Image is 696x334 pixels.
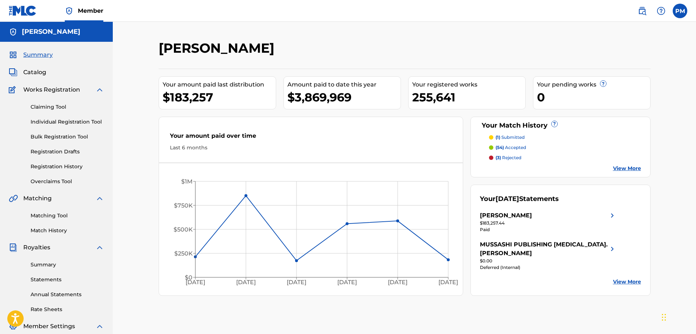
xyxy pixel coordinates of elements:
[412,89,525,105] div: 255,641
[287,279,306,286] tspan: [DATE]
[9,68,46,77] a: CatalogCatalog
[174,202,192,209] tspan: $750K
[173,226,192,233] tspan: $500K
[31,227,104,234] a: Match History
[185,279,205,286] tspan: [DATE]
[31,178,104,185] a: Overclaims Tool
[613,278,641,286] a: View More
[9,194,18,203] img: Matching
[23,322,75,331] span: Member Settings
[660,299,696,334] div: Chat-Widget
[9,68,17,77] img: Catalog
[23,243,50,252] span: Royalties
[480,211,532,220] div: [PERSON_NAME]
[673,4,687,18] div: User Menu
[9,51,17,59] img: Summary
[236,279,256,286] tspan: [DATE]
[31,212,104,220] a: Matching Tool
[676,220,696,279] iframe: Resource Center
[608,240,617,258] img: right chevron icon
[496,134,525,141] p: submitted
[31,133,104,141] a: Bulk Registration Tool
[31,276,104,283] a: Statements
[480,194,559,204] div: Your Statements
[9,51,53,59] a: SummarySummary
[65,7,73,15] img: Top Rightsholder
[438,279,458,286] tspan: [DATE]
[22,28,80,36] h5: GEMA
[163,80,276,89] div: Your amount paid last distribution
[496,134,500,140] span: (1)
[95,322,104,331] img: expand
[654,4,668,18] div: Help
[170,132,452,144] div: Your amount paid over time
[489,134,641,141] a: (1) submitted
[412,80,525,89] div: Your registered works
[537,80,650,89] div: Your pending works
[496,155,501,160] span: (3)
[552,121,557,127] span: ?
[480,211,617,233] a: [PERSON_NAME]right chevron icon$183,257.44Paid
[174,250,192,257] tspan: $250K
[638,7,647,15] img: search
[287,80,401,89] div: Amount paid to date this year
[23,85,80,94] span: Works Registration
[31,148,104,156] a: Registration Drafts
[480,240,608,258] div: MUSSASHI PUBLISHING [MEDICAL_DATA]. [PERSON_NAME]
[9,28,17,36] img: Accounts
[613,165,641,172] a: View More
[496,144,526,151] p: accepted
[480,258,617,264] div: $0.00
[9,322,17,331] img: Member Settings
[31,118,104,126] a: Individual Registration Tool
[657,7,665,15] img: help
[95,194,104,203] img: expand
[489,144,641,151] a: (54) accepted
[537,89,650,105] div: 0
[480,264,617,271] div: Deferred (Internal)
[9,85,18,94] img: Works Registration
[480,121,641,130] div: Your Match History
[489,154,641,161] a: (3) rejected
[95,85,104,94] img: expand
[31,103,104,111] a: Claiming Tool
[31,306,104,313] a: Rate Sheets
[388,279,407,286] tspan: [DATE]
[662,306,666,328] div: Ziehen
[23,194,52,203] span: Matching
[480,226,617,233] div: Paid
[496,195,519,203] span: [DATE]
[287,89,401,105] div: $3,869,969
[181,178,192,185] tspan: $1M
[635,4,649,18] a: Public Search
[480,240,617,271] a: MUSSASHI PUBLISHING [MEDICAL_DATA]. [PERSON_NAME]right chevron icon$0.00Deferred (Internal)
[184,274,192,281] tspan: $0
[337,279,357,286] tspan: [DATE]
[170,144,452,152] div: Last 6 months
[608,211,617,220] img: right chevron icon
[31,261,104,269] a: Summary
[9,5,37,16] img: MLC Logo
[31,163,104,170] a: Registration History
[31,291,104,298] a: Annual Statements
[496,145,504,150] span: (54)
[78,7,103,15] span: Member
[159,40,278,56] h2: [PERSON_NAME]
[480,220,617,226] div: $183,257.44
[23,51,53,59] span: Summary
[496,154,521,161] p: rejected
[163,89,276,105] div: $183,257
[9,243,17,252] img: Royalties
[660,299,696,334] iframe: Chat Widget
[95,243,104,252] img: expand
[23,68,46,77] span: Catalog
[600,81,606,86] span: ?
